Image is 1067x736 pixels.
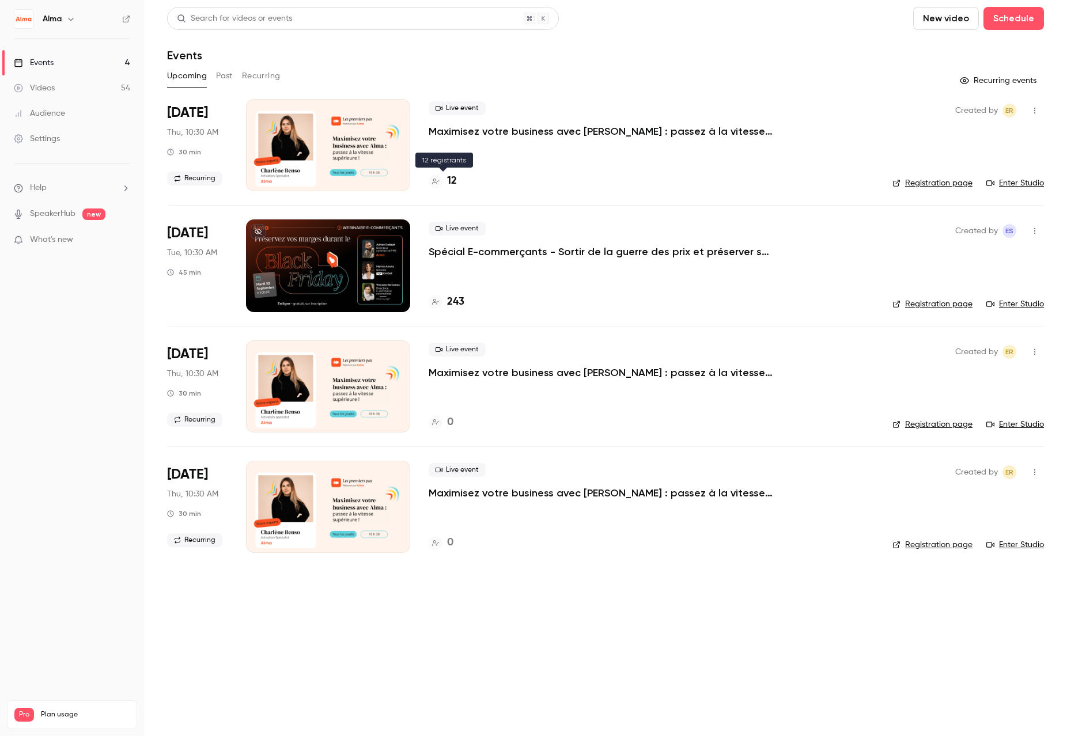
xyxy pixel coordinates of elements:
[167,509,201,518] div: 30 min
[986,298,1044,310] a: Enter Studio
[913,7,979,30] button: New video
[1005,104,1013,117] span: ER
[30,208,75,220] a: SpeakerHub
[892,539,973,551] a: Registration page
[43,13,62,25] h6: Alma
[986,177,1044,189] a: Enter Studio
[167,340,228,433] div: Oct 2 Thu, 10:30 AM (Europe/Paris)
[167,147,201,157] div: 30 min
[1005,224,1013,238] span: ES
[429,222,486,236] span: Live event
[429,245,774,259] a: Spécial E-commerçants - Sortir de la guerre des prix et préserver ses marges pendant [DATE][DATE]
[167,465,208,484] span: [DATE]
[30,182,47,194] span: Help
[955,104,998,117] span: Created by
[14,57,54,69] div: Events
[167,219,228,312] div: Sep 30 Tue, 10:30 AM (Europe/Paris)
[41,710,130,719] span: Plan usage
[14,10,33,28] img: Alma
[167,67,207,85] button: Upcoming
[30,234,73,246] span: What's new
[986,419,1044,430] a: Enter Studio
[167,268,201,277] div: 45 min
[1002,465,1016,479] span: Eric ROMER
[167,389,201,398] div: 30 min
[14,182,130,194] li: help-dropdown-opener
[14,82,55,94] div: Videos
[216,67,233,85] button: Past
[82,208,105,220] span: new
[1002,104,1016,117] span: Eric ROMER
[955,71,1044,90] button: Recurring events
[167,488,218,500] span: Thu, 10:30 AM
[1005,345,1013,359] span: ER
[983,7,1044,30] button: Schedule
[892,298,973,310] a: Registration page
[429,173,457,189] a: 12
[167,172,222,185] span: Recurring
[429,294,464,310] a: 243
[955,465,998,479] span: Created by
[1002,224,1016,238] span: Evan SAIDI
[14,108,65,119] div: Audience
[429,343,486,356] span: Live event
[429,366,774,380] a: Maximisez votre business avec [PERSON_NAME] : passez à la vitesse supérieure !
[429,463,486,477] span: Live event
[429,124,774,138] a: Maximisez votre business avec [PERSON_NAME] : passez à la vitesse supérieure !
[167,224,208,242] span: [DATE]
[177,13,292,25] div: Search for videos or events
[167,345,208,363] span: [DATE]
[167,533,222,547] span: Recurring
[955,345,998,359] span: Created by
[167,99,228,191] div: Sep 25 Thu, 10:30 AM (Europe/Paris)
[1005,465,1013,479] span: ER
[955,224,998,238] span: Created by
[986,539,1044,551] a: Enter Studio
[116,235,130,245] iframe: Noticeable Trigger
[242,67,281,85] button: Recurring
[892,177,973,189] a: Registration page
[429,535,453,551] a: 0
[167,461,228,553] div: Oct 9 Thu, 10:30 AM (Europe/Paris)
[167,48,202,62] h1: Events
[1002,345,1016,359] span: Eric ROMER
[447,294,464,310] h4: 243
[447,415,453,430] h4: 0
[167,104,208,122] span: [DATE]
[14,133,60,145] div: Settings
[429,486,774,500] a: Maximisez votre business avec [PERSON_NAME] : passez à la vitesse supérieure !
[892,419,973,430] a: Registration page
[167,413,222,427] span: Recurring
[429,415,453,430] a: 0
[167,368,218,380] span: Thu, 10:30 AM
[447,535,453,551] h4: 0
[429,101,486,115] span: Live event
[447,173,457,189] h4: 12
[14,708,34,722] span: Pro
[167,247,217,259] span: Tue, 10:30 AM
[167,127,218,138] span: Thu, 10:30 AM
